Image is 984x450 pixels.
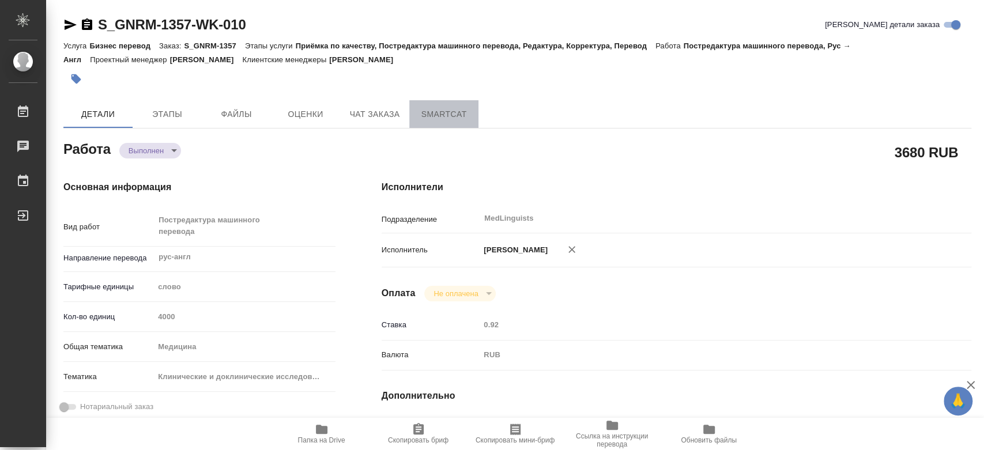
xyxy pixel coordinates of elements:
div: Клинические и доклинические исследования [154,367,335,387]
p: Проектный менеджер [90,55,169,64]
p: Исполнитель [382,244,480,256]
p: Приёмка по качеству, Постредактура машинного перевода, Редактура, Корректура, Перевод [296,41,655,50]
p: Работа [655,41,684,50]
div: Медицина [154,337,335,357]
p: S_GNRM-1357 [184,41,244,50]
button: Папка на Drive [273,418,370,450]
input: Пустое поле [154,308,335,325]
button: Скопировать мини-бриф [467,418,564,450]
h4: Оплата [382,286,416,300]
p: Подразделение [382,214,480,225]
input: Пустое поле [480,316,922,333]
p: [PERSON_NAME] [480,244,548,256]
span: Оценки [278,107,333,122]
span: Папка на Drive [298,436,345,444]
p: Заказ: [159,41,184,50]
p: Тематика [63,371,154,383]
span: Детали [70,107,126,122]
button: Скопировать бриф [370,418,467,450]
p: [PERSON_NAME] [170,55,243,64]
button: Ссылка на инструкции перевода [564,418,661,450]
span: Обновить файлы [681,436,737,444]
h2: Работа [63,138,111,158]
span: Файлы [209,107,264,122]
button: Обновить файлы [661,418,757,450]
div: Выполнен [119,143,181,158]
span: [PERSON_NAME] детали заказа [825,19,940,31]
a: S_GNRM-1357-WK-010 [98,17,246,32]
p: Вид работ [63,221,154,233]
span: Чат заказа [347,107,402,122]
div: слово [154,277,335,297]
h2: 3680 RUB [895,142,958,162]
p: Тарифные единицы [63,281,154,293]
p: Клиентские менеджеры [243,55,330,64]
div: Выполнен [424,286,495,301]
div: RUB [480,345,922,365]
h4: Дополнительно [382,389,971,403]
span: Этапы [140,107,195,122]
p: Направление перевода [63,252,154,264]
button: Удалить исполнителя [559,237,585,262]
span: 🙏 [948,389,968,413]
p: Кол-во единиц [63,311,154,323]
p: Услуга [63,41,89,50]
span: Скопировать мини-бриф [476,436,555,444]
p: Общая тематика [63,341,154,353]
h4: Основная информация [63,180,335,194]
span: Скопировать бриф [388,436,448,444]
button: 🙏 [944,387,972,415]
span: SmartCat [416,107,472,122]
h4: Исполнители [382,180,971,194]
button: Скопировать ссылку для ЯМессенджера [63,18,77,32]
p: Ставка [382,319,480,331]
p: Бизнес перевод [89,41,159,50]
button: Не оплачена [430,289,481,298]
p: Этапы услуги [245,41,296,50]
button: Добавить тэг [63,66,89,92]
button: Скопировать ссылку [80,18,94,32]
p: [PERSON_NAME] [329,55,402,64]
span: Ссылка на инструкции перевода [571,432,654,448]
button: Выполнен [125,146,167,156]
span: Нотариальный заказ [80,401,153,413]
p: Валюта [382,349,480,361]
